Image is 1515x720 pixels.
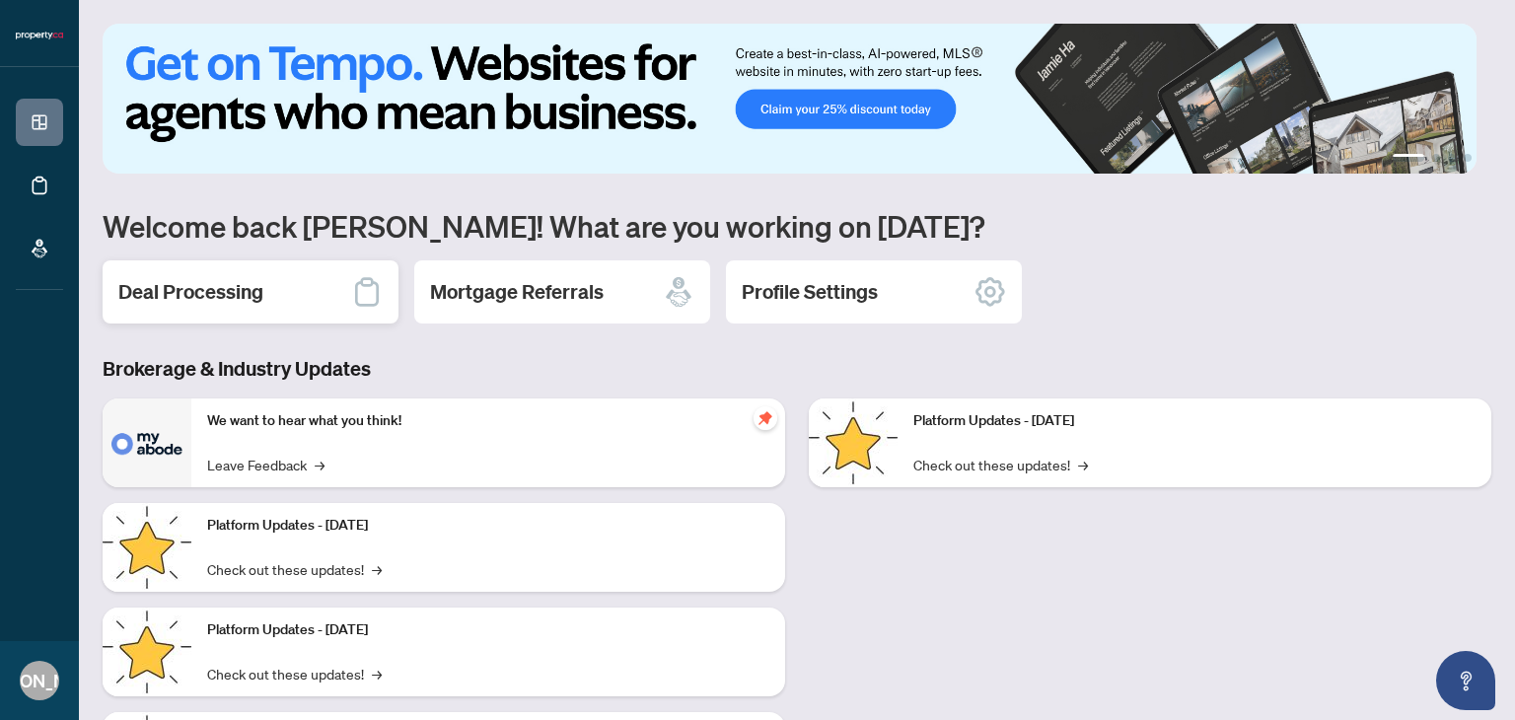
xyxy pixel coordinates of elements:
a: Check out these updates!→ [913,454,1088,475]
p: Platform Updates - [DATE] [913,410,1476,432]
span: pushpin [754,406,777,430]
button: 2 [1432,154,1440,162]
p: Platform Updates - [DATE] [207,515,769,537]
h2: Profile Settings [742,278,878,306]
a: Check out these updates!→ [207,558,382,580]
a: Leave Feedback→ [207,454,325,475]
button: 3 [1448,154,1456,162]
span: → [372,663,382,684]
span: → [1078,454,1088,475]
span: → [315,454,325,475]
img: Platform Updates - September 16, 2025 [103,503,191,592]
p: Platform Updates - [DATE] [207,619,769,641]
img: Slide 0 [103,24,1477,174]
button: 1 [1393,154,1424,162]
button: Open asap [1436,651,1495,710]
h3: Brokerage & Industry Updates [103,355,1491,383]
img: Platform Updates - July 21, 2025 [103,608,191,696]
button: 4 [1464,154,1472,162]
h2: Mortgage Referrals [430,278,604,306]
h1: Welcome back [PERSON_NAME]! What are you working on [DATE]? [103,207,1491,245]
span: → [372,558,382,580]
img: We want to hear what you think! [103,398,191,487]
a: Check out these updates!→ [207,663,382,684]
h2: Deal Processing [118,278,263,306]
p: We want to hear what you think! [207,410,769,432]
img: logo [16,30,63,41]
img: Platform Updates - June 23, 2025 [809,398,898,487]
